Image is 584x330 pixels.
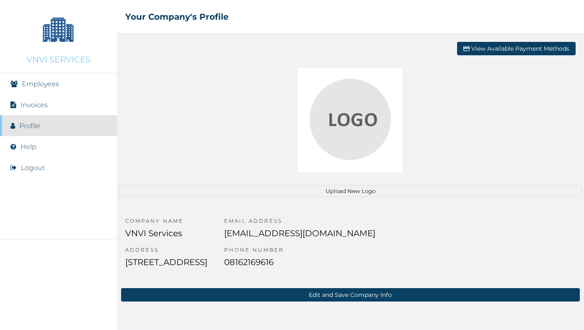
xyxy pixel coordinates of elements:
a: Invoices [21,101,48,109]
img: Company [37,8,79,50]
h2: Your Company's Profile [125,12,229,22]
p: VNVI Services [125,228,207,247]
p: [EMAIL_ADDRESS][DOMAIN_NAME] [224,228,375,247]
button: Logout [21,164,45,172]
button: Edit and Save Company Info [121,288,580,302]
a: Help [21,143,36,151]
p: PHONE NUMBER [224,247,375,257]
p: COMPANY NAME [125,218,207,228]
button: Upload New Logo [119,185,582,197]
a: Profile [19,122,40,130]
button: View Available Payment Methods [457,42,576,55]
img: RelianceHMO's Logo [8,309,109,322]
p: [STREET_ADDRESS] [125,257,207,276]
p: EMAIL ADDRESS [224,218,375,228]
p: ADDRESS [125,247,207,257]
p: VNVI SERVICES [26,54,90,64]
a: Employees [22,80,59,88]
p: 08162169616 [224,257,375,276]
img: Crop [298,68,403,173]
